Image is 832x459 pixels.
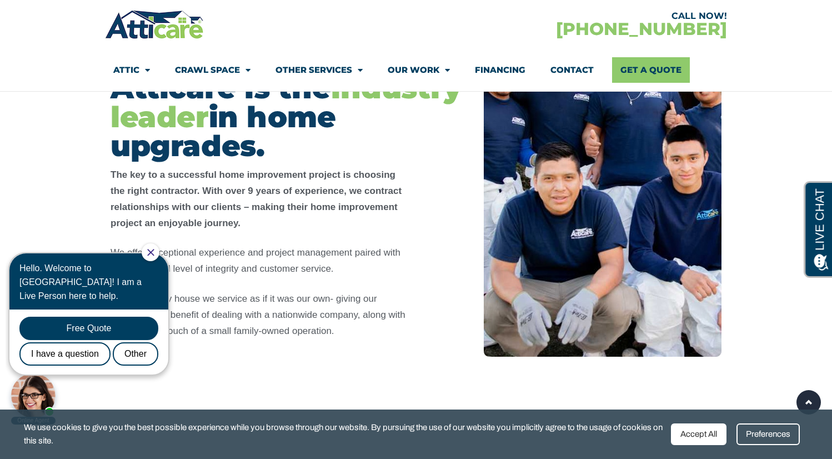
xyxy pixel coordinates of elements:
span: Opens a chat window [27,9,89,23]
span: industry leader [111,71,462,134]
div: Preferences [736,423,800,445]
div: Accept All [671,423,726,445]
div: CALL NOW! [416,12,727,21]
span: We use cookies to give you the best possible experience while you browse through our website. By ... [24,421,663,448]
nav: Menu [113,57,719,83]
h2: Atticare is the in home upgrades. [111,74,462,161]
a: Crawl Space [175,57,250,83]
p: We offer exceptional experience and project management paired with an unmatched level of integrit... [111,245,406,277]
strong: The key to a successful home improvement project is choosing the right contractor. With over 9 ye... [111,169,402,228]
a: Our Work [388,57,450,83]
a: Contact [550,57,594,83]
a: Attic [113,57,150,83]
a: Financing [475,57,525,83]
p: We treat every house we service as if it was our own- giving our clients the full benefit of deal... [111,291,406,339]
a: Other Services [275,57,363,83]
a: Get A Quote [612,57,690,83]
iframe: Chat Invitation [6,242,183,426]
